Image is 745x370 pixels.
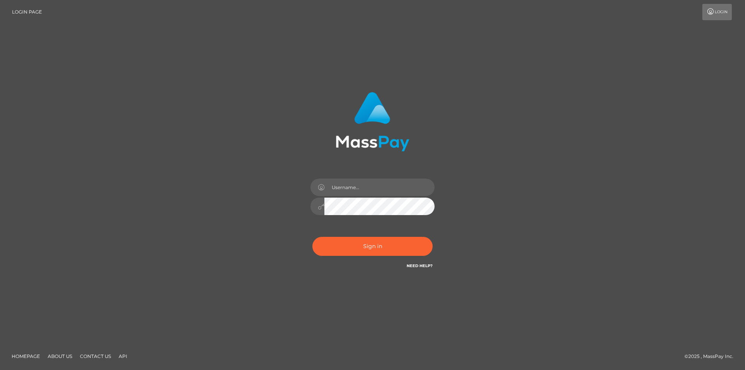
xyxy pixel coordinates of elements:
a: Homepage [9,350,43,362]
img: MassPay Login [336,92,409,151]
a: About Us [45,350,75,362]
a: Login [702,4,732,20]
a: Login Page [12,4,42,20]
div: © 2025 , MassPay Inc. [684,352,739,361]
a: Need Help? [407,263,433,268]
a: API [116,350,130,362]
button: Sign in [312,237,433,256]
input: Username... [324,179,435,196]
a: Contact Us [77,350,114,362]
